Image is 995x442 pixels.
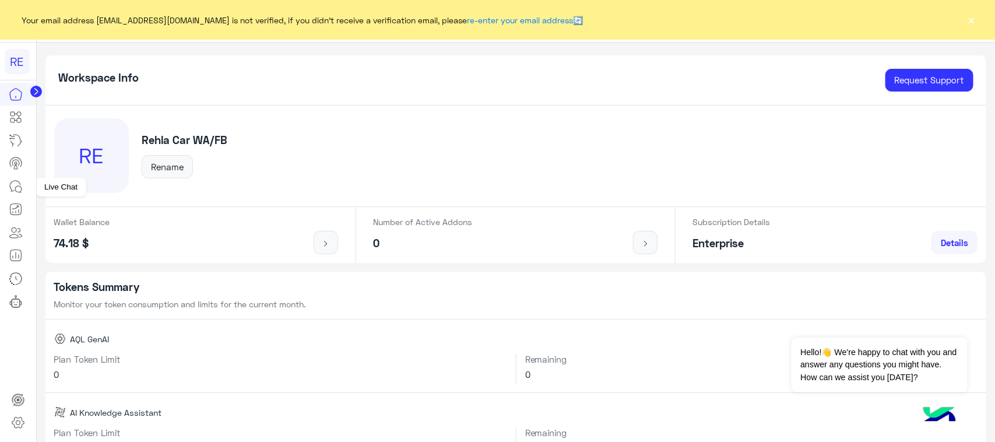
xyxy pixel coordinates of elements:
[22,14,583,26] span: Your email address [EMAIL_ADDRESS][DOMAIN_NAME] is not verified, if you didn't receive a verifica...
[70,333,109,345] span: AQL GenAI
[693,216,771,228] p: Subscription Details
[70,406,161,419] span: AI Knowledge Assistant
[525,369,978,380] h6: 0
[54,406,66,418] img: AI Knowledge Assistant
[5,49,30,74] div: RE
[374,237,473,250] h5: 0
[54,369,507,380] h6: 0
[792,338,967,392] span: Hello!👋 We're happy to chat with you and answer any questions you might have. How can we assist y...
[54,333,66,345] img: AQL GenAI
[54,427,507,438] h6: Plan Token Limit
[525,354,978,364] h6: Remaining
[693,237,771,250] h5: Enterprise
[36,178,86,197] div: Live Chat
[58,71,139,85] h5: Workspace Info
[919,395,960,436] img: hulul-logo.png
[142,134,227,147] h5: Rehla Car WA/FB
[142,155,193,178] button: Rename
[54,280,978,294] h5: Tokens Summary
[54,237,110,250] h5: 74.18 $
[931,231,978,254] a: Details
[966,14,978,26] button: ×
[54,354,507,364] h6: Plan Token Limit
[54,298,978,310] p: Monitor your token consumption and limits for the current month.
[525,427,978,438] h6: Remaining
[54,216,110,228] p: Wallet Balance
[319,239,333,248] img: icon
[467,15,574,25] a: re-enter your email address
[374,216,473,228] p: Number of Active Addons
[885,69,973,92] a: Request Support
[638,239,653,248] img: icon
[941,237,968,248] span: Details
[54,118,129,193] div: RE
